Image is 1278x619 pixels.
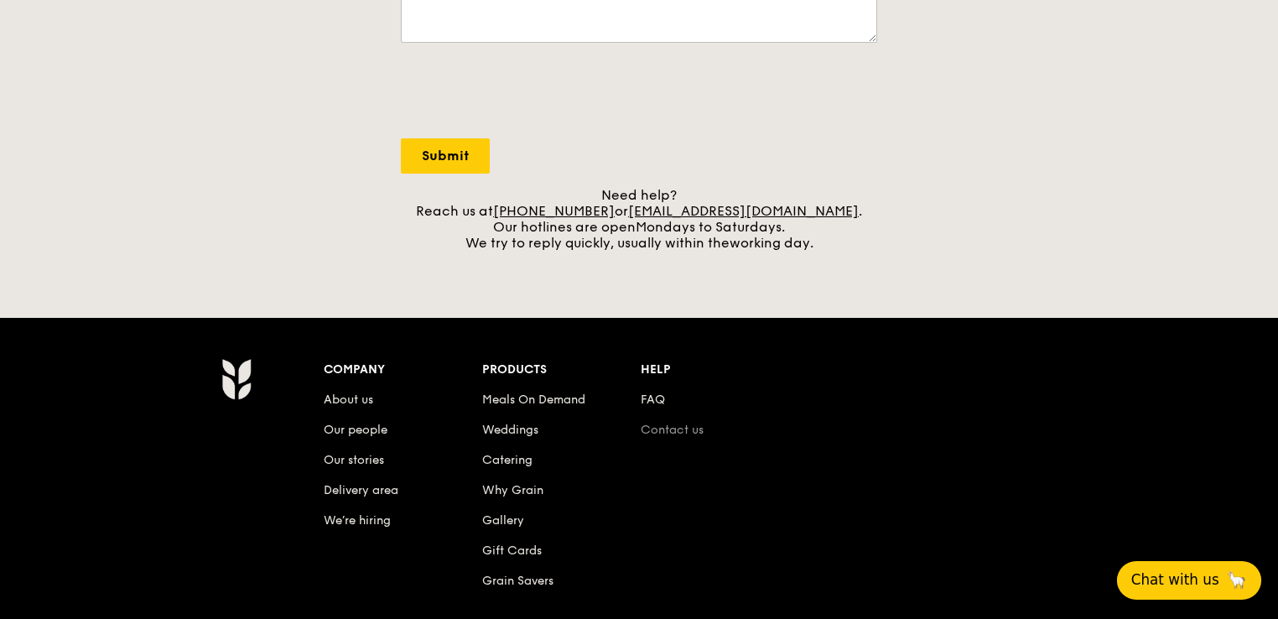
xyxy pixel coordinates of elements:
[482,513,524,528] a: Gallery
[324,358,482,382] div: Company
[493,203,615,219] a: [PHONE_NUMBER]
[221,358,251,400] img: Grain
[482,544,542,558] a: Gift Cards
[1117,561,1261,600] button: Chat with us🦙
[1226,570,1247,590] span: 🦙
[324,513,391,528] a: We’re hiring
[641,423,704,437] a: Contact us
[401,138,490,174] input: Submit
[324,483,398,497] a: Delivery area
[641,393,665,407] a: FAQ
[482,423,538,437] a: Weddings
[641,358,799,382] div: Help
[482,393,585,407] a: Meals On Demand
[324,423,387,437] a: Our people
[482,574,553,588] a: Grain Savers
[730,235,813,251] span: working day.
[401,60,656,125] iframe: reCAPTCHA
[636,219,785,235] span: Mondays to Saturdays.
[482,453,532,467] a: Catering
[324,393,373,407] a: About us
[1131,570,1219,590] span: Chat with us
[628,203,859,219] a: [EMAIL_ADDRESS][DOMAIN_NAME]
[482,483,543,497] a: Why Grain
[324,453,384,467] a: Our stories
[401,187,877,251] div: Need help? Reach us at or . Our hotlines are open We try to reply quickly, usually within the
[482,358,641,382] div: Products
